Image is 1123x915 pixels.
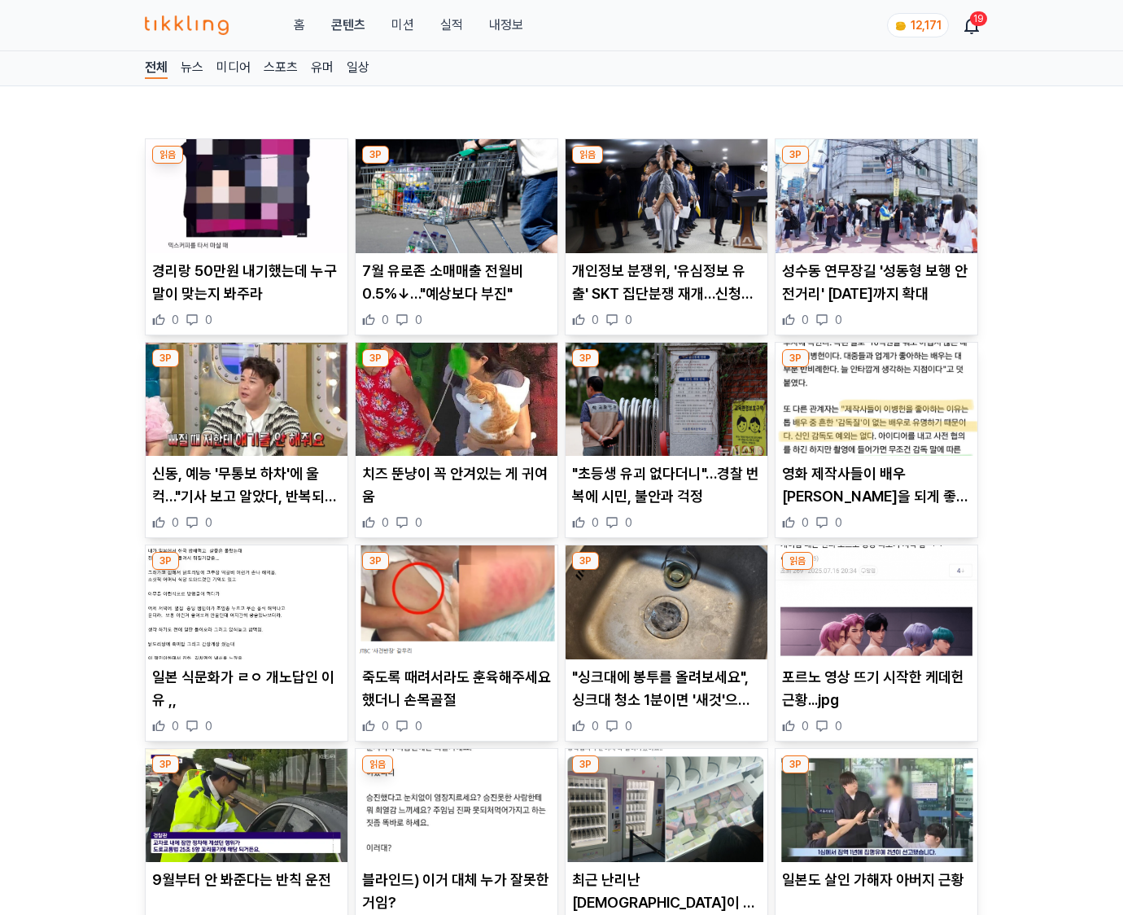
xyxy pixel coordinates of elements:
div: 읽음 [152,146,183,164]
a: 스포츠 [264,58,298,79]
p: "싱크대에 봉투를 올려보세요", 싱크대 청소 1분이면 '새것'으로 바뀝니다. [572,666,761,711]
div: 3P "싱크대에 봉투를 올려보세요", 싱크대 청소 1분이면 '새것'으로 바뀝니다. "싱크대에 봉투를 올려보세요", 싱크대 청소 1분이면 '새것'으로 바뀝니다. 0 0 [565,545,768,742]
div: 읽음 포르노 영상 뜨기 시작한 케데헌 근황...jpg 포르노 영상 뜨기 시작한 케데헌 근황...jpg 0 0 [775,545,978,742]
a: 실적 [440,15,463,35]
div: 3P [362,349,389,367]
img: 일본 식문화가 ㄹㅇ 개노답인 이유 ,, [146,545,347,659]
p: 블라인드) 이거 대체 누가 잘못한거임? [362,869,551,914]
img: 경리랑 50만원 내기했는데 누구 말이 맞는지 봐주라 [146,139,347,253]
img: 치즈 뚠냥이 꼭 안겨있는 게 귀여움 [356,343,557,457]
p: "초등생 유괴 없다더니"…경찰 번복에 시민, 불안과 걱정 [572,462,761,508]
p: 성수동 연무장길 '성동형 보행 안전거리' [DATE]까지 확대 [782,260,971,305]
span: 12,171 [911,19,942,32]
span: 0 [625,514,632,531]
div: 19 [970,11,987,26]
div: 3P [152,552,179,570]
div: 읽음 개인정보 분쟁위, '유심정보 유출' SKT 집단분쟁 재개…신청인 추가모집 개인정보 분쟁위, '유심정보 유출' SKT 집단분쟁 재개…신청인 추가모집 0 0 [565,138,768,335]
img: 7월 유로존 소매매출 전월비 0.5%↓…"예상보다 부진" [356,139,557,253]
a: 전체 [145,58,168,79]
a: 일상 [347,58,369,79]
span: 0 [835,718,842,734]
span: 0 [835,312,842,328]
p: 일본 식문화가 ㄹㅇ 개노답인 이유 ,, [152,666,341,711]
div: 3P 신동, 예능 '무통보 하차'에 울컥…"기사 보고 알았다, 반복되니 잊을 수 없어" 신동, 예능 '무통보 하차'에 울컥…"기사 보고 알았다, 반복되니 잊을 수 없어" 0 0 [145,342,348,539]
div: 3P "초등생 유괴 없다더니"…경찰 번복에 시민, 불안과 걱정 "초등생 유괴 없다더니"…경찰 번복에 시민, 불안과 걱정 0 0 [565,342,768,539]
img: 신동, 예능 '무통보 하차'에 울컥…"기사 보고 알았다, 반복되니 잊을 수 없어" [146,343,347,457]
img: 일본도 살인 가해자 아버지 근황 [776,749,977,863]
p: 포르노 영상 뜨기 시작한 케데헌 근황...jpg [782,666,971,711]
span: 0 [415,718,422,734]
img: "초등생 유괴 없다더니"…경찰 번복에 시민, 불안과 걱정 [566,343,767,457]
div: 3P [782,146,809,164]
img: 개인정보 분쟁위, '유심정보 유출' SKT 집단분쟁 재개…신청인 추가모집 [566,139,767,253]
span: 0 [802,718,809,734]
span: 0 [172,718,179,734]
div: 3P [362,146,389,164]
p: 신동, 예능 '무통보 하차'에 울컥…"기사 보고 알았다, 반복되니 잊을 수 없어" [152,462,341,508]
div: 3P [572,755,599,773]
a: 홈 [294,15,305,35]
div: 3P 성수동 연무장길 '성동형 보행 안전거리' 일요일까지 확대 성수동 연무장길 '성동형 보행 안전거리' [DATE]까지 확대 0 0 [775,138,978,335]
div: 3P [362,552,389,570]
button: 미션 [391,15,414,35]
a: coin 12,171 [887,13,946,37]
span: 0 [205,514,212,531]
span: 0 [802,312,809,328]
img: 영화 제작사들이 배우 이병헌을 되게 좋아하는 이유 [776,343,977,457]
div: 읽음 [572,146,603,164]
span: 0 [592,514,599,531]
a: 콘텐츠 [331,15,365,35]
span: 0 [172,514,179,531]
div: 3P 치즈 뚠냥이 꼭 안겨있는 게 귀여움 치즈 뚠냥이 꼭 안겨있는 게 귀여움 0 0 [355,342,558,539]
div: 3P 영화 제작사들이 배우 이병헌을 되게 좋아하는 이유 영화 제작사들이 배우 [PERSON_NAME]을 되게 좋아하는 이유 0 0 [775,342,978,539]
span: 0 [802,514,809,531]
div: 읽음 [362,755,393,773]
span: 0 [382,514,389,531]
span: 0 [625,312,632,328]
img: coin [894,20,907,33]
div: 3P [152,755,179,773]
div: 읽음 경리랑 50만원 내기했는데 누구 말이 맞는지 봐주라 경리랑 50만원 내기했는데 누구 말이 맞는지 봐주라 0 0 [145,138,348,335]
span: 0 [205,312,212,328]
span: 0 [382,312,389,328]
img: 포르노 영상 뜨기 시작한 케데헌 근황...jpg [776,545,977,659]
p: 치즈 뚠냥이 꼭 안겨있는 게 귀여움 [362,462,551,508]
div: 3P [152,349,179,367]
p: 영화 제작사들이 배우 [PERSON_NAME]을 되게 좋아하는 이유 [782,462,971,508]
span: 0 [835,514,842,531]
span: 0 [625,718,632,734]
span: 0 [592,312,599,328]
span: 0 [205,718,212,734]
span: 0 [592,718,599,734]
img: 티끌링 [145,15,229,35]
div: 3P 7월 유로존 소매매출 전월비 0.5%↓…"예상보다 부진" 7월 유로존 소매매출 전월비 0.5%↓…"예상보다 부진" 0 0 [355,138,558,335]
span: 0 [172,312,179,328]
div: 읽음 [782,552,813,570]
img: 죽도록 때려서라도 훈육해주세요 했더니 손목골절 [356,545,557,659]
div: 3P [782,349,809,367]
p: 경리랑 50만원 내기했는데 누구 말이 맞는지 봐주라 [152,260,341,305]
p: 일본도 살인 가해자 아버지 근황 [782,869,971,891]
p: 죽도록 때려서라도 훈육해주세요 했더니 손목골절 [362,666,551,711]
div: 3P [572,552,599,570]
img: 최근 난리난 중국인이 한국 팝업스토어 굿즈 싹쓸이한 사건 [566,749,767,863]
img: "싱크대에 봉투를 올려보세요", 싱크대 청소 1분이면 '새것'으로 바뀝니다. [566,545,767,659]
span: 0 [415,514,422,531]
a: 19 [965,15,978,35]
a: 내정보 [489,15,523,35]
img: 성수동 연무장길 '성동형 보행 안전거리' 일요일까지 확대 [776,139,977,253]
div: 3P [572,349,599,367]
p: 개인정보 분쟁위, '유심정보 유출' SKT 집단분쟁 재개…신청인 추가모집 [572,260,761,305]
a: 미디어 [216,58,251,79]
span: 0 [382,718,389,734]
img: 블라인드) 이거 대체 누가 잘못한거임? [356,749,557,863]
div: 3P [782,755,809,773]
a: 유머 [311,58,334,79]
p: 7월 유로존 소매매출 전월비 0.5%↓…"예상보다 부진" [362,260,551,305]
a: 뉴스 [181,58,203,79]
img: 9월부터 안 봐준다는 반칙 운전 [146,749,347,863]
p: 9월부터 안 봐준다는 반칙 운전 [152,869,341,891]
p: 최근 난리난 [DEMOGRAPHIC_DATA]이 한국 팝업스토어 굿즈 싹쓸이한 사건 [572,869,761,914]
div: 3P 일본 식문화가 ㄹㅇ 개노답인 이유 ,, 일본 식문화가 ㄹㅇ 개노답인 이유 ,, 0 0 [145,545,348,742]
div: 3P 죽도록 때려서라도 훈육해주세요 했더니 손목골절 죽도록 때려서라도 훈육해주세요 했더니 손목골절 0 0 [355,545,558,742]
